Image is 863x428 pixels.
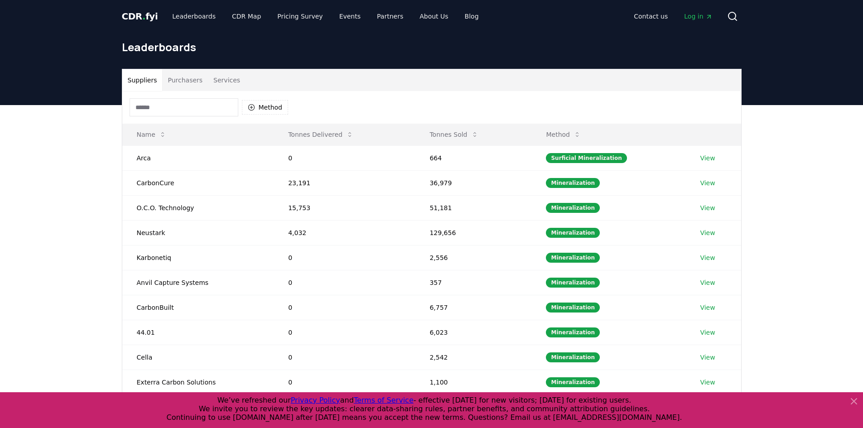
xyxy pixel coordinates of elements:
[274,145,415,170] td: 0
[274,195,415,220] td: 15,753
[546,203,600,213] div: Mineralization
[242,100,289,115] button: Method
[546,253,600,263] div: Mineralization
[270,8,330,24] a: Pricing Survey
[700,278,715,287] a: View
[415,320,531,345] td: 6,023
[122,345,274,370] td: Cella
[415,270,531,295] td: 357
[274,220,415,245] td: 4,032
[700,203,715,212] a: View
[422,125,485,144] button: Tonnes Sold
[130,125,174,144] button: Name
[122,295,274,320] td: CarbonBuilt
[225,8,268,24] a: CDR Map
[142,11,145,22] span: .
[700,328,715,337] a: View
[122,145,274,170] td: Arca
[165,8,223,24] a: Leaderboards
[700,178,715,188] a: View
[122,370,274,394] td: Exterra Carbon Solutions
[122,69,163,91] button: Suppliers
[546,153,627,163] div: Surficial Mineralization
[122,245,274,270] td: Karbonetiq
[546,327,600,337] div: Mineralization
[122,170,274,195] td: CarbonCure
[700,303,715,312] a: View
[684,12,712,21] span: Log in
[122,195,274,220] td: O.C.O. Technology
[122,320,274,345] td: 44.01
[122,10,158,23] a: CDR.fyi
[700,353,715,362] a: View
[627,8,719,24] nav: Main
[208,69,246,91] button: Services
[281,125,361,144] button: Tonnes Delivered
[415,220,531,245] td: 129,656
[546,228,600,238] div: Mineralization
[412,8,455,24] a: About Us
[627,8,675,24] a: Contact us
[332,8,368,24] a: Events
[274,270,415,295] td: 0
[274,295,415,320] td: 0
[122,270,274,295] td: Anvil Capture Systems
[274,345,415,370] td: 0
[546,377,600,387] div: Mineralization
[415,370,531,394] td: 1,100
[677,8,719,24] a: Log in
[274,170,415,195] td: 23,191
[274,245,415,270] td: 0
[700,253,715,262] a: View
[415,345,531,370] td: 2,542
[122,220,274,245] td: Neustark
[458,8,486,24] a: Blog
[415,195,531,220] td: 51,181
[700,228,715,237] a: View
[546,178,600,188] div: Mineralization
[274,370,415,394] td: 0
[162,69,208,91] button: Purchasers
[546,303,600,313] div: Mineralization
[546,352,600,362] div: Mineralization
[539,125,588,144] button: Method
[700,378,715,387] a: View
[122,40,742,54] h1: Leaderboards
[415,170,531,195] td: 36,979
[122,11,158,22] span: CDR fyi
[370,8,410,24] a: Partners
[415,295,531,320] td: 6,757
[415,245,531,270] td: 2,556
[274,320,415,345] td: 0
[165,8,486,24] nav: Main
[700,154,715,163] a: View
[415,145,531,170] td: 664
[546,278,600,288] div: Mineralization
